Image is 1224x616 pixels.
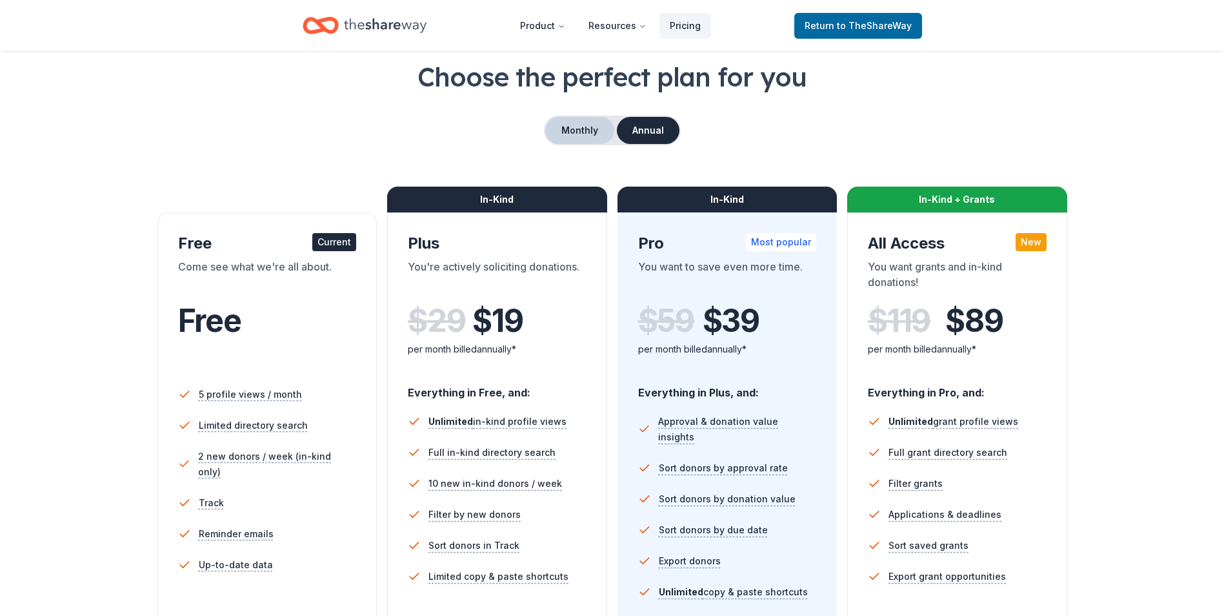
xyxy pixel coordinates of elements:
[794,13,922,39] a: Returnto TheShareWay
[199,557,273,573] span: Up-to-date data
[428,416,567,427] span: in-kind profile views
[472,303,523,339] span: $ 19
[178,302,241,340] span: Free
[659,553,721,569] span: Export donors
[312,233,356,251] div: Current
[659,491,796,507] span: Sort donors by donation value
[847,187,1067,212] div: In-Kind + Grants
[746,233,816,251] div: Most popular
[303,10,426,41] a: Home
[659,586,808,597] span: copy & paste shortcuts
[888,569,1006,584] span: Export grant opportunities
[703,303,759,339] span: $ 39
[428,416,473,427] span: Unlimited
[888,416,1018,427] span: grant profile views
[659,522,768,538] span: Sort donors by due date
[805,18,912,34] span: Return
[198,449,356,480] span: 2 new donors / week (in-kind only)
[888,538,968,553] span: Sort saved grants
[868,259,1047,295] div: You want grants and in-kind donations!
[888,445,1007,460] span: Full grant directory search
[387,187,607,212] div: In-Kind
[658,414,816,445] span: Approval & donation value insights
[199,526,274,542] span: Reminder emails
[199,387,302,402] span: 5 profile views / month
[868,342,1047,357] div: per month billed annually*
[659,460,788,476] span: Sort donors by approval rate
[428,476,562,491] span: 10 new in-kind donors / week
[868,233,1047,254] div: All Access
[945,303,1003,339] span: $ 89
[888,416,933,427] span: Unlimited
[408,374,587,401] div: Everything in Free, and:
[837,20,912,31] span: to TheShareWay
[578,13,657,39] button: Resources
[868,374,1047,401] div: Everything in Pro, and:
[1016,233,1047,251] div: New
[659,586,703,597] span: Unlimited
[428,507,521,522] span: Filter by new donors
[638,342,817,357] div: per month billed annually*
[545,117,614,144] button: Monthly
[199,418,308,433] span: Limited directory search
[638,374,817,401] div: Everything in Plus, and:
[428,445,556,460] span: Full in-kind directory search
[428,538,519,553] span: Sort donors in Track
[659,13,711,39] a: Pricing
[510,13,576,39] button: Product
[52,59,1172,95] h1: Choose the perfect plan for you
[617,187,838,212] div: In-Kind
[638,233,817,254] div: Pro
[510,10,711,41] nav: Main
[638,259,817,295] div: You want to save even more time.
[408,233,587,254] div: Plus
[888,507,1001,522] span: Applications & deadlines
[199,495,224,511] span: Track
[178,259,357,295] div: Come see what we're all about.
[408,342,587,357] div: per month billed annually*
[408,259,587,295] div: You're actively soliciting donations.
[178,233,357,254] div: Free
[428,569,568,584] span: Limited copy & paste shortcuts
[888,476,943,491] span: Filter grants
[617,117,679,144] button: Annual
